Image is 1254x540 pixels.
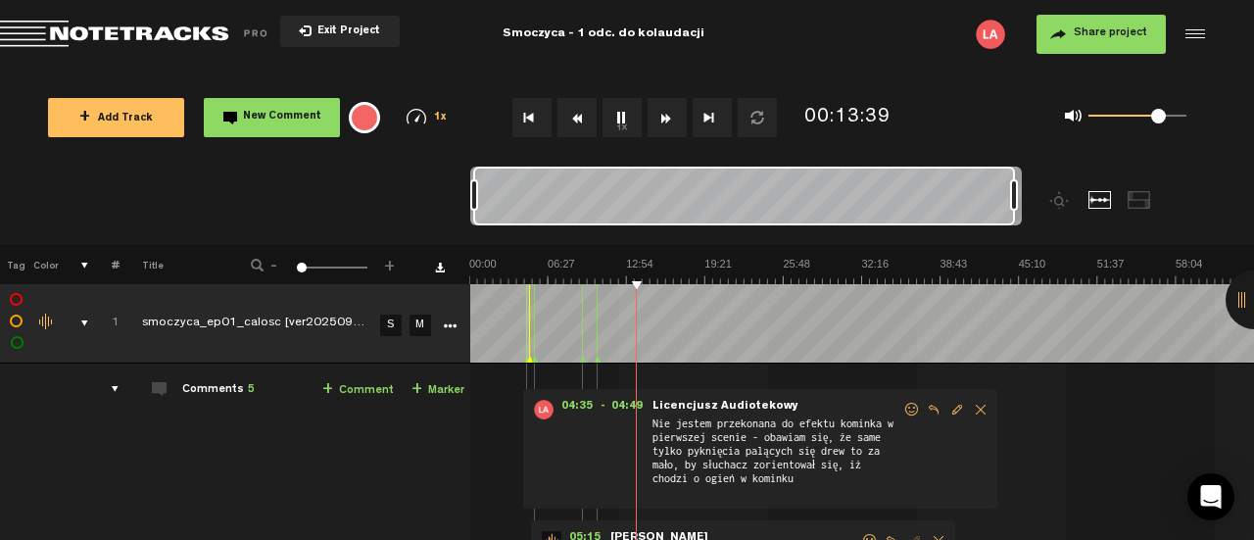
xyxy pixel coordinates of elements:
span: Delete comment [969,403,992,417]
span: 1x [434,113,448,123]
button: New Comment [204,98,340,137]
div: Smoczyca - 1 odc. do kolaudacji [403,10,805,59]
span: - 04:49 [601,400,651,419]
div: Comments [182,382,255,399]
span: Add Track [79,114,153,124]
a: S [380,315,402,336]
button: Fast Forward [648,98,687,137]
a: Marker [411,379,464,402]
td: Change the color of the waveform [29,284,59,364]
button: Go to end [693,98,732,137]
span: + [79,110,90,125]
th: Color [29,245,59,284]
button: Go to beginning [512,98,552,137]
button: Rewind [557,98,597,137]
img: letters [534,400,554,419]
a: M [410,315,431,336]
a: Download comments [435,263,445,272]
span: + [411,382,422,398]
span: 5 [248,384,255,396]
span: Edit comment [945,403,969,417]
div: comments [92,379,122,399]
span: Nie jestem przekonana do efektu kominka w pierwszej scenie - obawiam się, że same tylko pyknięcia... [651,416,902,500]
div: Open Intercom Messenger [1187,473,1234,520]
div: comments, stamps & drawings [62,314,92,333]
div: Click to edit the title [142,315,397,334]
a: More [440,316,458,333]
div: 00:13:39 [804,104,891,132]
div: {{ tooltip_message }} [349,102,380,133]
td: Click to change the order number 1 [89,284,120,364]
span: New Comment [243,112,321,123]
span: + [382,257,398,269]
td: Click to edit the title smoczyca_ep01_calosc [ver20250903] [120,284,374,364]
div: 1x [388,109,465,125]
span: Reply to comment [922,403,945,417]
span: Share project [1074,27,1147,39]
div: Smoczyca - 1 odc. do kolaudacji [503,10,704,59]
button: Share project [1037,15,1166,54]
span: 04:35 [554,400,601,419]
span: Licencjusz Audiotekowy [651,400,800,414]
img: letters [976,20,1005,49]
span: + [322,382,333,398]
div: Click to change the order number [92,315,122,333]
th: # [89,245,120,284]
img: speedometer.svg [407,109,426,124]
button: 1x [603,98,642,137]
td: comments, stamps & drawings [59,284,89,364]
th: Title [120,245,224,284]
span: - [266,257,282,269]
span: Exit Project [312,26,380,37]
button: Loop [738,98,777,137]
button: +Add Track [48,98,184,137]
div: Change the color of the waveform [32,314,62,331]
a: Comment [322,379,394,402]
img: ruler [469,257,1254,284]
button: Exit Project [280,16,400,47]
